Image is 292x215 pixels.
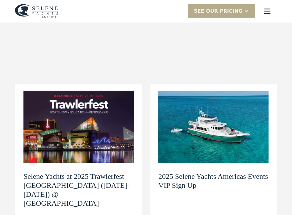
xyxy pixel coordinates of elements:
div: SEE Our Pricing [188,4,255,18]
a: home [15,4,58,18]
div: menu [257,1,277,21]
img: logo [15,4,58,18]
h2: Selene Yachts at 2025 Trawlerfest [GEOGRAPHIC_DATA] ([DATE]-[DATE]) @ [GEOGRAPHIC_DATA] [23,172,134,208]
div: SEE Our Pricing [194,7,243,15]
h2: 2025 Selene Yachts Americas Events VIP Sign Up [158,172,269,190]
